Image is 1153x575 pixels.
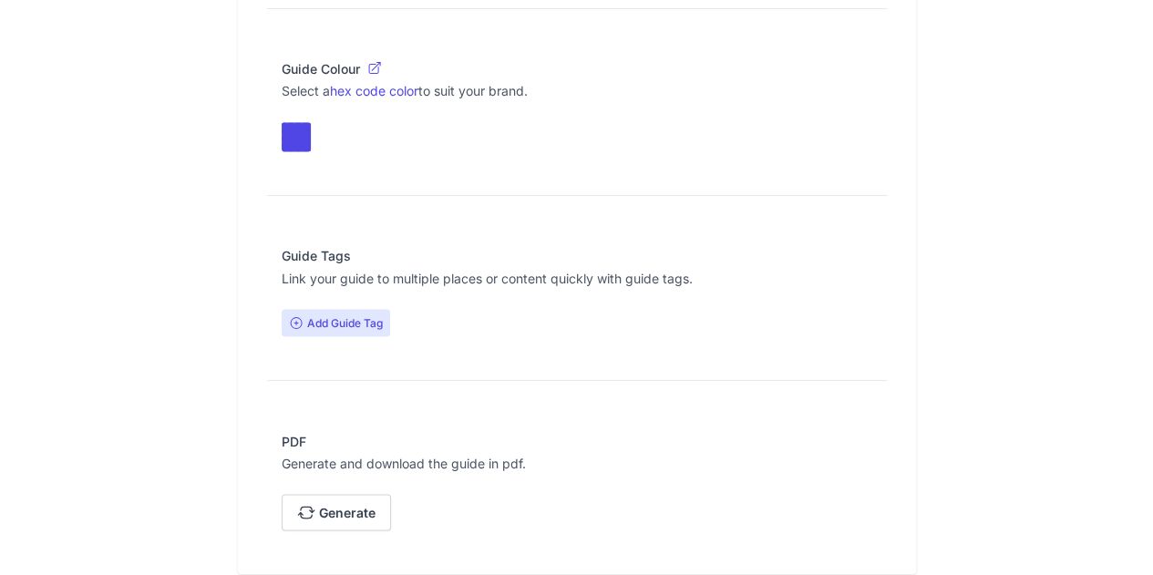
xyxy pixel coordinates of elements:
[282,247,872,265] legend: Guide Tags
[282,454,872,472] p: Generate and download the guide in pdf.
[319,494,376,530] span: Generate
[282,269,872,287] p: Link your guide to multiple places or content quickly with guide tags.
[282,494,391,530] a: Generate
[330,83,418,98] a: hex code color
[282,122,311,151] button: toggle color picker dialog
[282,432,872,450] legend: PDF
[282,60,872,78] legend: Guide Colour
[282,309,390,336] span: Add Guide Tag
[282,82,872,100] p: Select a to suit your brand.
